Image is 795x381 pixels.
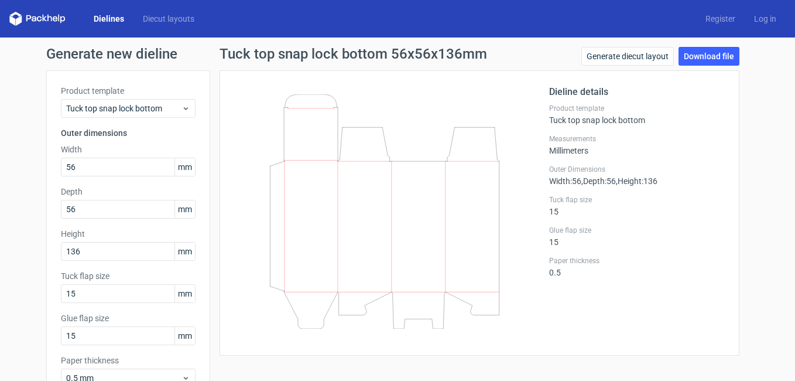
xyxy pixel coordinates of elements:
label: Tuck flap size [61,270,196,282]
label: Glue flap size [549,226,725,235]
h3: Outer dimensions [61,127,196,139]
label: Width [61,144,196,155]
span: Width : 56 [549,176,581,186]
label: Glue flap size [61,312,196,324]
span: Tuck top snap lock bottom [66,103,181,114]
div: Millimeters [549,134,725,155]
div: 0.5 [549,256,725,277]
a: Log in [745,13,786,25]
span: , Depth : 56 [581,176,616,186]
h1: Generate new dieline [46,47,749,61]
a: Register [696,13,745,25]
label: Tuck flap size [549,195,725,205]
span: mm [174,200,195,218]
label: Depth [61,186,196,198]
h1: Tuck top snap lock bottom 56x56x136mm [220,47,487,61]
div: 15 [549,226,725,247]
span: mm [174,158,195,176]
a: Generate diecut layout [581,47,674,66]
label: Paper thickness [61,355,196,366]
a: Dielines [84,13,133,25]
a: Download file [679,47,739,66]
label: Measurements [549,134,725,144]
a: Diecut layouts [133,13,204,25]
span: mm [174,285,195,302]
label: Outer Dimensions [549,165,725,174]
span: mm [174,243,195,260]
div: Tuck top snap lock bottom [549,104,725,125]
label: Height [61,228,196,240]
label: Product template [61,85,196,97]
label: Paper thickness [549,256,725,266]
span: , Height : 136 [616,176,657,186]
span: mm [174,327,195,345]
div: 15 [549,195,725,216]
label: Product template [549,104,725,113]
h2: Dieline details [549,85,725,99]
